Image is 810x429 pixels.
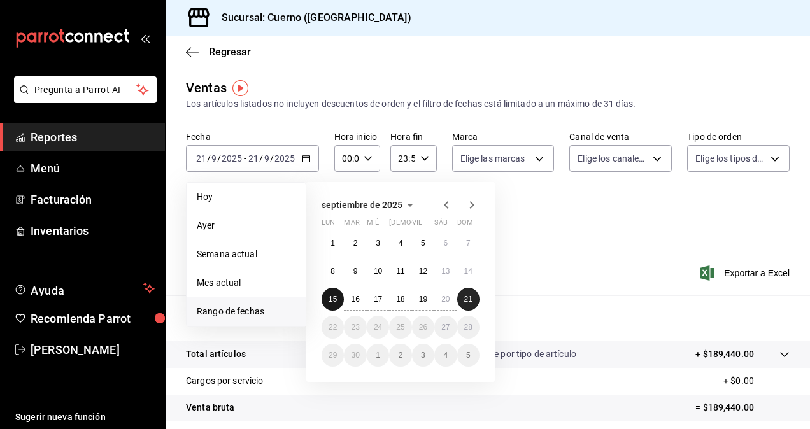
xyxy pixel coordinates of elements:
span: Elige los tipos de orden [695,152,766,165]
button: 21 de septiembre de 2025 [457,288,480,311]
button: 15 de septiembre de 2025 [322,288,344,311]
span: Menú [31,160,155,177]
span: Recomienda Parrot [31,310,155,327]
span: [PERSON_NAME] [31,341,155,358]
abbr: domingo [457,218,473,232]
a: Pregunta a Parrot AI [9,92,157,106]
input: -- [248,153,259,164]
div: Ventas [186,78,227,97]
abbr: 25 de septiembre de 2025 [396,323,404,332]
abbr: 11 de septiembre de 2025 [396,267,404,276]
button: 19 de septiembre de 2025 [412,288,434,311]
button: 18 de septiembre de 2025 [389,288,411,311]
button: 12 de septiembre de 2025 [412,260,434,283]
p: Total artículos [186,348,246,361]
abbr: 2 de octubre de 2025 [399,351,403,360]
span: Pregunta a Parrot AI [34,83,137,97]
button: 27 de septiembre de 2025 [434,316,457,339]
abbr: 17 de septiembre de 2025 [374,295,382,304]
button: 1 de septiembre de 2025 [322,232,344,255]
span: Elige las marcas [460,152,525,165]
button: 17 de septiembre de 2025 [367,288,389,311]
span: / [270,153,274,164]
button: 25 de septiembre de 2025 [389,316,411,339]
label: Fecha [186,132,319,141]
abbr: 27 de septiembre de 2025 [441,323,450,332]
button: septiembre de 2025 [322,197,418,213]
abbr: 5 de octubre de 2025 [466,351,471,360]
abbr: 21 de septiembre de 2025 [464,295,472,304]
span: / [217,153,221,164]
span: Mes actual [197,276,295,290]
button: Exportar a Excel [702,265,790,281]
input: ---- [274,153,295,164]
span: - [244,153,246,164]
abbr: 15 de septiembre de 2025 [329,295,337,304]
button: 4 de octubre de 2025 [434,344,457,367]
abbr: 28 de septiembre de 2025 [464,323,472,332]
button: 7 de septiembre de 2025 [457,232,480,255]
p: Cargos por servicio [186,374,264,388]
button: 1 de octubre de 2025 [367,344,389,367]
button: 8 de septiembre de 2025 [322,260,344,283]
abbr: 4 de octubre de 2025 [443,351,448,360]
button: 3 de septiembre de 2025 [367,232,389,255]
button: 13 de septiembre de 2025 [434,260,457,283]
abbr: martes [344,218,359,232]
button: 22 de septiembre de 2025 [322,316,344,339]
span: Regresar [209,46,251,58]
span: Elige los canales de venta [578,152,648,165]
button: 6 de septiembre de 2025 [434,232,457,255]
abbr: 12 de septiembre de 2025 [419,267,427,276]
button: 23 de septiembre de 2025 [344,316,366,339]
abbr: 26 de septiembre de 2025 [419,323,427,332]
abbr: 16 de septiembre de 2025 [351,295,359,304]
span: septiembre de 2025 [322,200,402,210]
button: 11 de septiembre de 2025 [389,260,411,283]
abbr: jueves [389,218,464,232]
input: -- [195,153,207,164]
p: + $189,440.00 [695,348,754,361]
abbr: 30 de septiembre de 2025 [351,351,359,360]
button: 5 de octubre de 2025 [457,344,480,367]
abbr: 29 de septiembre de 2025 [329,351,337,360]
button: 2 de septiembre de 2025 [344,232,366,255]
abbr: 1 de octubre de 2025 [376,351,380,360]
span: Ayuda [31,281,138,296]
button: 2 de octubre de 2025 [389,344,411,367]
img: Tooltip marker [232,80,248,96]
p: Venta bruta [186,401,234,414]
button: open_drawer_menu [140,33,150,43]
span: / [207,153,211,164]
button: 9 de septiembre de 2025 [344,260,366,283]
abbr: 3 de octubre de 2025 [421,351,425,360]
abbr: 5 de septiembre de 2025 [421,239,425,248]
abbr: 24 de septiembre de 2025 [374,323,382,332]
abbr: 3 de septiembre de 2025 [376,239,380,248]
abbr: 18 de septiembre de 2025 [396,295,404,304]
abbr: viernes [412,218,422,232]
abbr: 14 de septiembre de 2025 [464,267,472,276]
abbr: 2 de septiembre de 2025 [353,239,358,248]
button: 29 de septiembre de 2025 [322,344,344,367]
button: 26 de septiembre de 2025 [412,316,434,339]
input: -- [264,153,270,164]
h3: Sucursal: Cuerno ([GEOGRAPHIC_DATA]) [211,10,411,25]
abbr: 10 de septiembre de 2025 [374,267,382,276]
input: ---- [221,153,243,164]
abbr: 9 de septiembre de 2025 [353,267,358,276]
abbr: miércoles [367,218,379,232]
abbr: 1 de septiembre de 2025 [330,239,335,248]
button: 4 de septiembre de 2025 [389,232,411,255]
p: = $189,440.00 [695,401,790,414]
span: Facturación [31,191,155,208]
abbr: lunes [322,218,335,232]
span: Hoy [197,190,295,204]
abbr: 23 de septiembre de 2025 [351,323,359,332]
span: Reportes [31,129,155,146]
button: 24 de septiembre de 2025 [367,316,389,339]
abbr: sábado [434,218,448,232]
abbr: 6 de septiembre de 2025 [443,239,448,248]
abbr: 8 de septiembre de 2025 [330,267,335,276]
